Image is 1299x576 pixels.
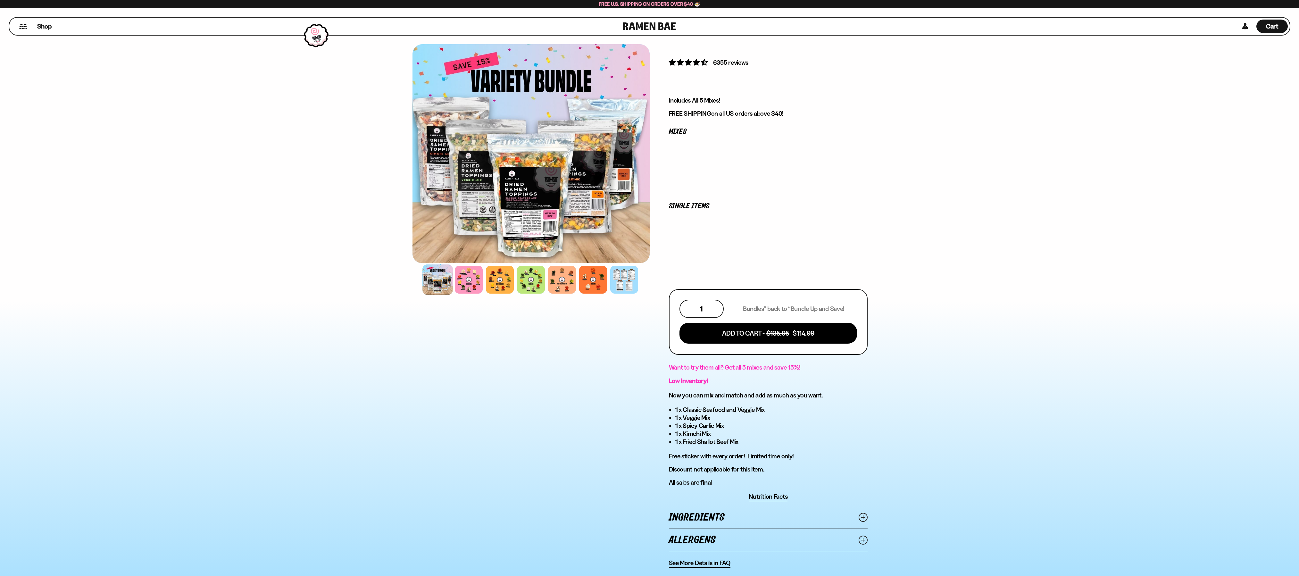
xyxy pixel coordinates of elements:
strong: Low Inventory! [669,377,708,385]
a: Ingredients [669,506,868,529]
p: Free sticker with every order! Limited time only! [669,452,868,460]
span: See More Details in FAQ [669,559,730,567]
p: on all US orders above $40! [669,110,868,118]
a: See More Details in FAQ [669,559,730,568]
li: 1 x Kimchi Mix [675,430,868,438]
span: Free U.S. Shipping on Orders over $40 🍜 [599,1,700,7]
span: Cart [1266,22,1278,30]
li: 1 x Fried Shallot Beef Mix [675,438,868,446]
p: Includes All 5 Mixes! [669,96,868,104]
button: Add To Cart - $135.95 $114.99 [679,323,857,344]
p: Bundles” back to “Bundle Up and Save! [743,305,845,313]
a: Allergens [669,529,868,551]
span: 6355 reviews [713,59,749,66]
button: Mobile Menu Trigger [19,24,28,29]
h3: Now you can mix and match and add as much as you want. [669,391,868,399]
li: 1 x Classic Seafood and Veggie Mix [675,406,868,414]
strong: FREE SHIPPING [669,110,711,117]
p: Mixes [669,129,868,135]
a: Shop [37,20,52,33]
p: All sales are final [669,479,868,487]
p: Single Items [669,203,868,209]
li: 1 x Veggie Mix [675,414,868,422]
span: Want to try them all? Get all 5 mixes and save 15%! [669,363,801,371]
span: Discount not applicable for this item. [669,465,764,473]
a: Cart [1256,18,1288,35]
button: Nutrition Facts [749,493,788,501]
span: Shop [37,22,52,31]
li: 1 x Spicy Garlic Mix [675,422,868,430]
span: 4.63 stars [669,58,709,66]
span: 1 [700,305,703,313]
